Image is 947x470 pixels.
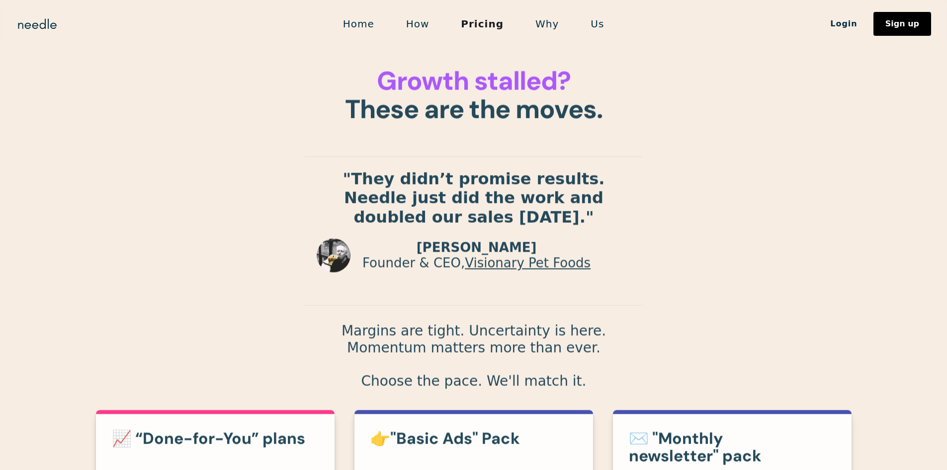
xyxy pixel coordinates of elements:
a: Pricing [445,13,519,34]
span: Growth stalled? [377,64,570,97]
div: Sign up [885,20,919,28]
a: Visionary Pet Foods [465,256,591,271]
h3: ✉️ "Monthly newsletter" pack [629,430,836,465]
strong: "They didn’t promise results. Needle just did the work and doubled our sales [DATE]." [343,170,604,227]
h1: These are the moves. [305,67,643,123]
p: [PERSON_NAME] [362,240,591,256]
a: Home [327,13,390,34]
p: Founder & CEO, [362,256,591,271]
a: Why [519,13,575,34]
a: How [390,13,445,34]
a: Login [814,15,873,32]
strong: 👉"Basic Ads" Pack [370,428,520,449]
h3: 📈 “Done-for-You” plans [112,430,319,447]
p: Margins are tight. Uncertainty is here. Momentum matters more than ever. Choose the pace. We'll m... [305,322,643,389]
a: Us [575,13,620,34]
a: Sign up [873,12,931,36]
